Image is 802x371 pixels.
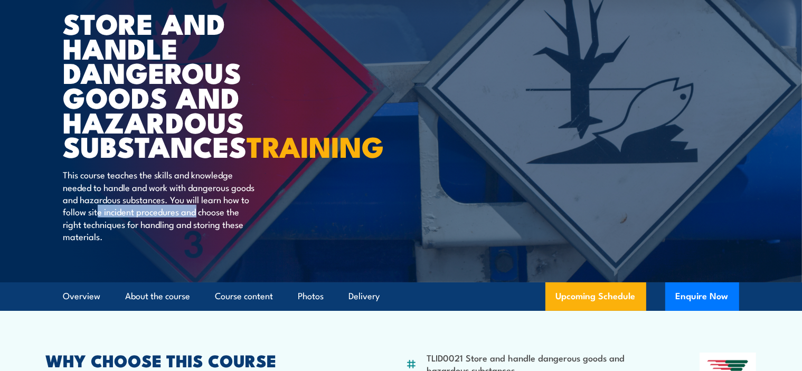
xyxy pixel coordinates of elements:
a: About the course [126,282,191,310]
button: Enquire Now [665,282,739,311]
a: Delivery [349,282,380,310]
a: Upcoming Schedule [545,282,646,311]
h2: WHY CHOOSE THIS COURSE [46,353,354,367]
a: Photos [298,282,324,310]
a: Overview [63,282,101,310]
h1: Store And Handle Dangerous Goods and Hazardous Substances [63,11,324,158]
strong: TRAINING [247,123,384,167]
p: This course teaches the skills and knowledge needed to handle and work with dangerous goods and h... [63,168,256,242]
a: Course content [215,282,273,310]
